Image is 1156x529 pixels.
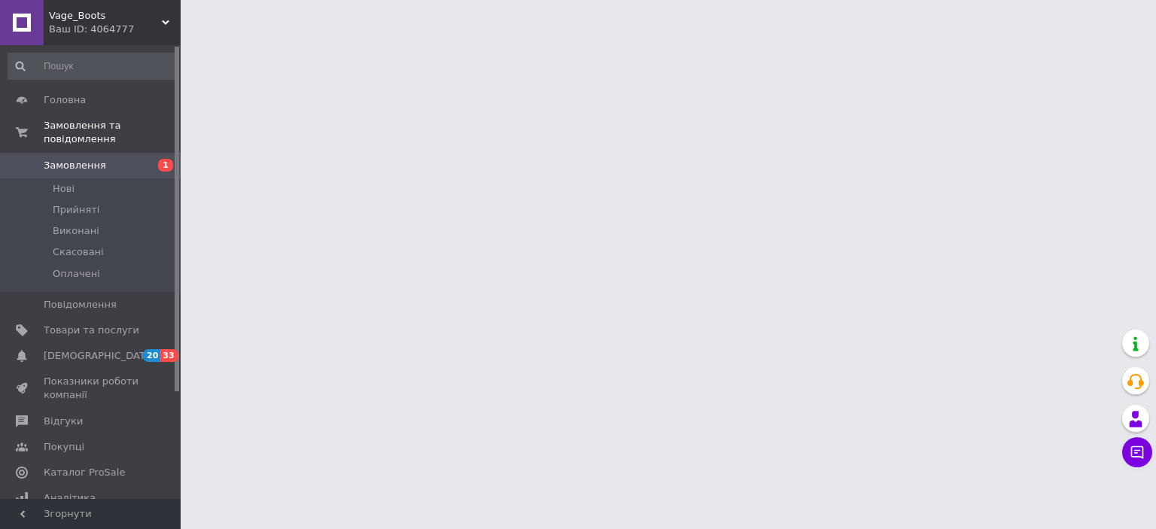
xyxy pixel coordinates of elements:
[44,415,83,428] span: Відгуки
[44,159,106,172] span: Замовлення
[44,491,96,505] span: Аналітика
[1122,437,1152,467] button: Чат з покупцем
[53,182,75,196] span: Нові
[49,9,162,23] span: Vage_Boots
[53,224,99,238] span: Виконані
[143,349,160,362] span: 20
[44,324,139,337] span: Товари та послуги
[44,375,139,402] span: Показники роботи компанії
[8,53,178,80] input: Пошук
[53,245,104,259] span: Скасовані
[158,159,173,172] span: 1
[53,267,100,281] span: Оплачені
[49,23,181,36] div: Ваш ID: 4064777
[44,119,181,146] span: Замовлення та повідомлення
[44,440,84,454] span: Покупці
[44,349,155,363] span: [DEMOGRAPHIC_DATA]
[44,466,125,479] span: Каталог ProSale
[44,298,117,312] span: Повідомлення
[160,349,178,362] span: 33
[44,93,86,107] span: Головна
[53,203,99,217] span: Прийняті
